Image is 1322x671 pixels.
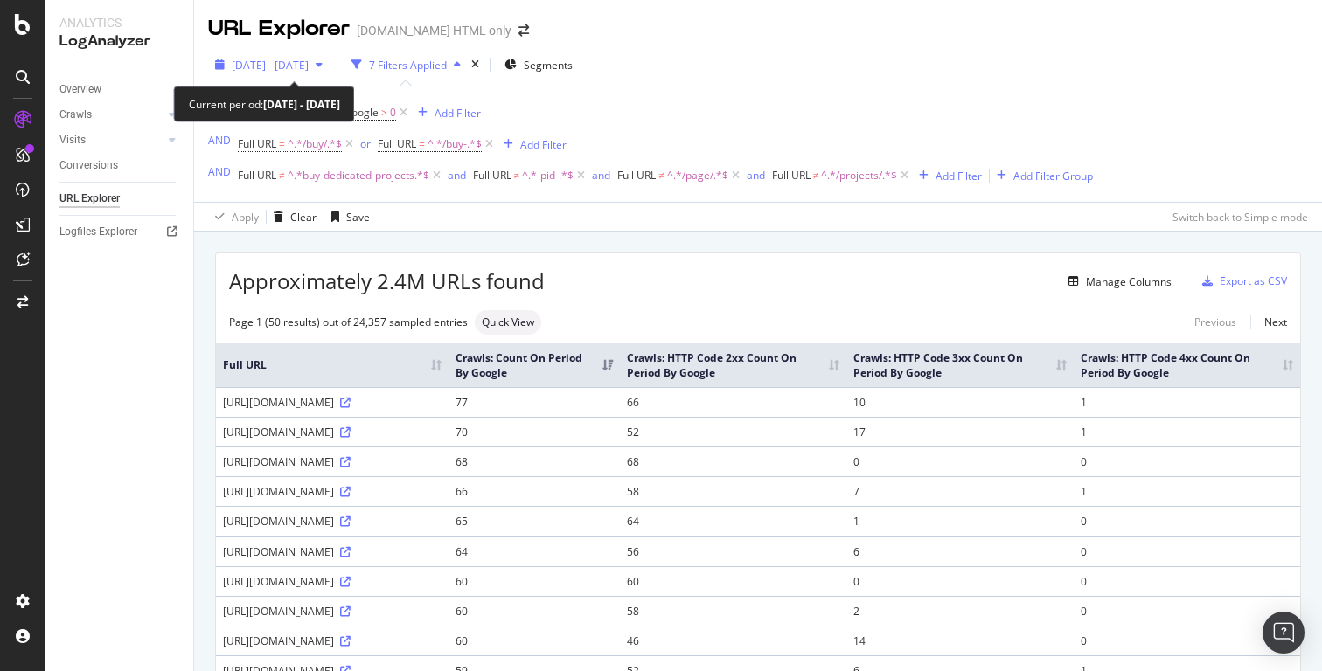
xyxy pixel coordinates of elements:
div: Apply [232,210,259,225]
button: Add Filter [497,134,567,155]
span: Full URL [473,168,511,183]
td: 64 [620,506,846,536]
span: ≠ [279,168,285,183]
div: Overview [59,80,101,99]
td: 0 [1074,536,1300,566]
button: and [592,167,610,183]
td: 10 [846,387,1073,417]
td: 0 [1074,506,1300,536]
div: Add Filter [936,169,982,183]
td: 0 [1074,446,1300,476]
span: [DATE] - [DATE] [232,58,309,73]
div: Add Filter Group [1013,169,1093,183]
a: Visits [59,131,164,149]
div: Add Filter [520,137,567,152]
div: AND [208,133,231,148]
div: Save [346,210,370,225]
td: 0 [1074,566,1300,596]
span: ^.*/buy-.*$ [428,132,482,156]
div: or [360,136,371,151]
div: Switch back to Simple mode [1172,210,1308,225]
td: 68 [449,446,620,476]
a: Crawls [59,106,164,124]
button: or [360,135,371,152]
div: URL Explorer [59,190,120,208]
div: Open Intercom Messenger [1263,612,1305,654]
button: [DATE] - [DATE] [208,51,330,79]
span: ^.*/buy/.*$ [288,132,342,156]
div: Current period: [189,94,340,114]
div: arrow-right-arrow-left [518,24,529,37]
td: 1 [1074,387,1300,417]
div: and [448,168,466,183]
span: ≠ [813,168,819,183]
button: Manage Columns [1061,271,1172,292]
div: [URL][DOMAIN_NAME] [223,484,442,499]
button: Segments [497,51,580,79]
div: [URL][DOMAIN_NAME] [223,454,442,469]
button: Add Filter [411,102,481,123]
td: 1 [1074,417,1300,446]
div: Logfiles Explorer [59,223,137,241]
button: Export as CSV [1195,267,1287,295]
span: ^.*/page/.*$ [667,163,728,188]
td: 2 [846,596,1073,626]
td: 60 [449,566,620,596]
td: 58 [620,596,846,626]
td: 58 [620,476,846,506]
span: ^.*-pid-.*$ [522,163,574,188]
a: URL Explorer [59,190,181,208]
div: AND [208,164,231,179]
div: Add Filter [435,106,481,121]
span: ^.*/projects/.*$ [821,163,897,188]
div: and [592,168,610,183]
span: 0 [390,100,396,125]
th: Crawls: HTTP Code 4xx Count On Period By Google: activate to sort column ascending [1074,343,1300,387]
span: Quick View [482,317,534,328]
td: 46 [620,626,846,655]
button: Apply [208,203,259,231]
div: LogAnalyzer [59,31,179,52]
a: Overview [59,80,181,99]
span: Segments [524,58,573,73]
th: Full URL: activate to sort column ascending [216,343,449,387]
td: 66 [449,476,620,506]
div: Export as CSV [1220,273,1287,288]
td: 65 [449,506,620,536]
div: Conversions [59,156,118,175]
button: Add Filter [912,165,982,186]
div: [URL][DOMAIN_NAME] [223,425,442,439]
th: Crawls: HTTP Code 2xx Count On Period By Google: activate to sort column ascending [620,343,846,387]
button: and [448,167,466,183]
a: Next [1250,309,1287,335]
a: Conversions [59,156,181,175]
span: Full URL [617,168,656,183]
button: Save [324,203,370,231]
div: [URL][DOMAIN_NAME] [223,544,442,559]
a: Logfiles Explorer [59,223,181,241]
button: and [747,167,765,183]
span: ≠ [658,168,664,183]
td: 0 [1074,596,1300,626]
td: 7 [846,476,1073,506]
td: 68 [620,446,846,476]
div: [URL][DOMAIN_NAME] [223,395,442,410]
td: 14 [846,626,1073,655]
span: Full URL [772,168,811,183]
div: neutral label [475,310,541,335]
div: Visits [59,131,86,149]
td: 60 [449,626,620,655]
div: 7 Filters Applied [369,58,447,73]
td: 0 [846,566,1073,596]
div: [DOMAIN_NAME] HTML only [357,22,511,39]
td: 1 [1074,476,1300,506]
td: 6 [846,536,1073,566]
span: Full URL [238,168,276,183]
td: 0 [846,446,1073,476]
span: = [419,136,425,151]
div: Clear [290,210,317,225]
th: Crawls: HTTP Code 3xx Count On Period By Google: activate to sort column ascending [846,343,1073,387]
td: 77 [449,387,620,417]
button: Add Filter Group [990,165,1093,186]
td: 1 [846,506,1073,536]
